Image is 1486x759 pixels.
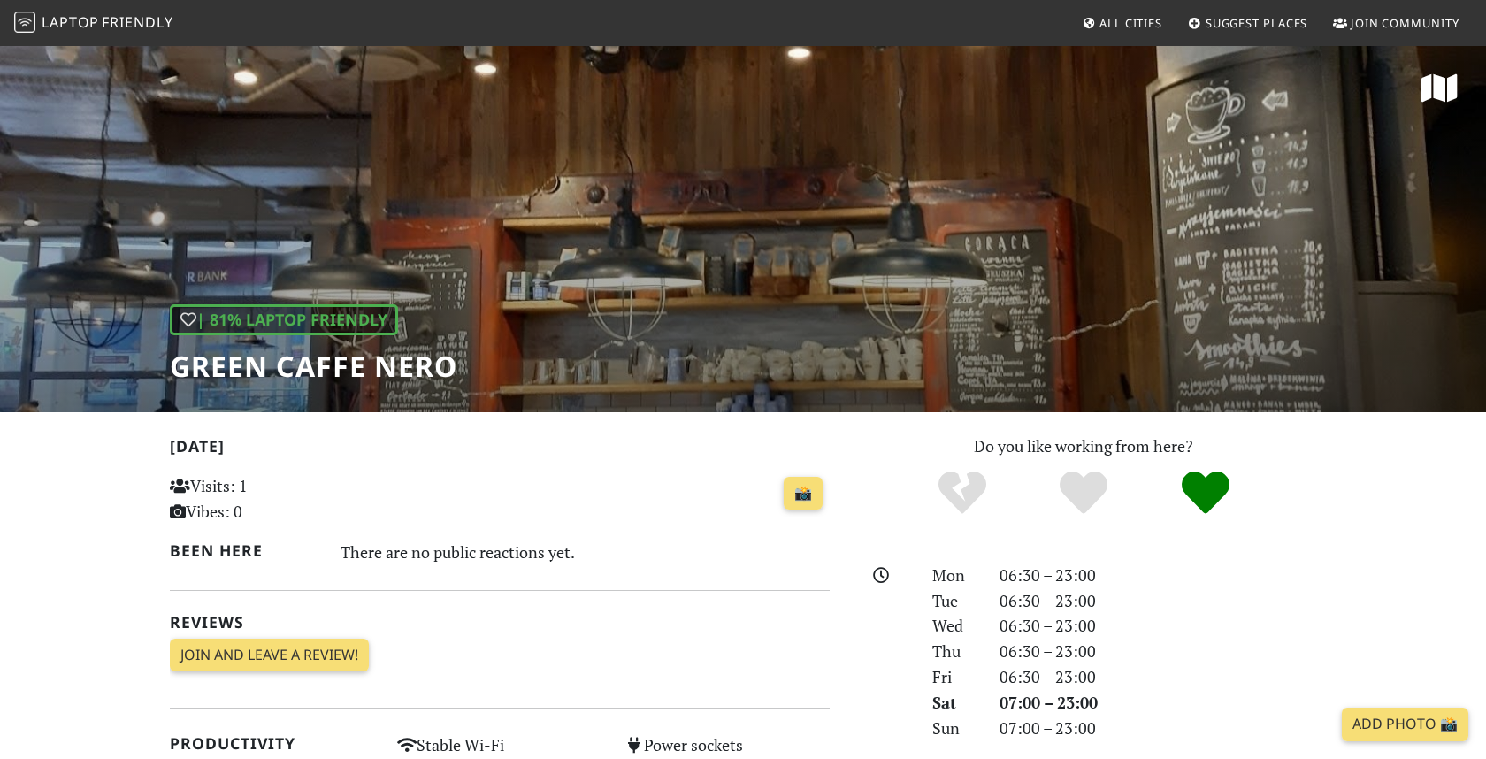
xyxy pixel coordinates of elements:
[1326,7,1467,39] a: Join Community
[901,469,1023,517] div: No
[922,613,989,639] div: Wed
[170,473,376,525] p: Visits: 1 Vibes: 0
[170,734,376,753] h2: Productivity
[1181,7,1315,39] a: Suggest Places
[989,664,1327,690] div: 06:30 – 23:00
[922,588,989,614] div: Tue
[170,437,830,463] h2: [DATE]
[1023,469,1145,517] div: Yes
[170,639,369,672] a: Join and leave a review!
[170,613,830,632] h2: Reviews
[1342,708,1468,741] a: Add Photo 📸
[989,588,1327,614] div: 06:30 – 23:00
[1206,15,1308,31] span: Suggest Places
[102,12,172,32] span: Friendly
[1351,15,1459,31] span: Join Community
[14,8,173,39] a: LaptopFriendly LaptopFriendly
[1145,469,1267,517] div: Definitely!
[989,690,1327,716] div: 07:00 – 23:00
[784,477,823,510] a: 📸
[14,11,35,33] img: LaptopFriendly
[170,304,398,335] div: | 81% Laptop Friendly
[170,541,319,560] h2: Been here
[922,563,989,588] div: Mon
[170,349,457,383] h1: Green Caffe Nero
[42,12,99,32] span: Laptop
[989,716,1327,741] div: 07:00 – 23:00
[922,716,989,741] div: Sun
[341,538,831,566] div: There are no public reactions yet.
[922,664,989,690] div: Fri
[989,563,1327,588] div: 06:30 – 23:00
[989,613,1327,639] div: 06:30 – 23:00
[1075,7,1169,39] a: All Cities
[1099,15,1162,31] span: All Cities
[851,433,1316,459] p: Do you like working from here?
[922,690,989,716] div: Sat
[922,639,989,664] div: Thu
[989,639,1327,664] div: 06:30 – 23:00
